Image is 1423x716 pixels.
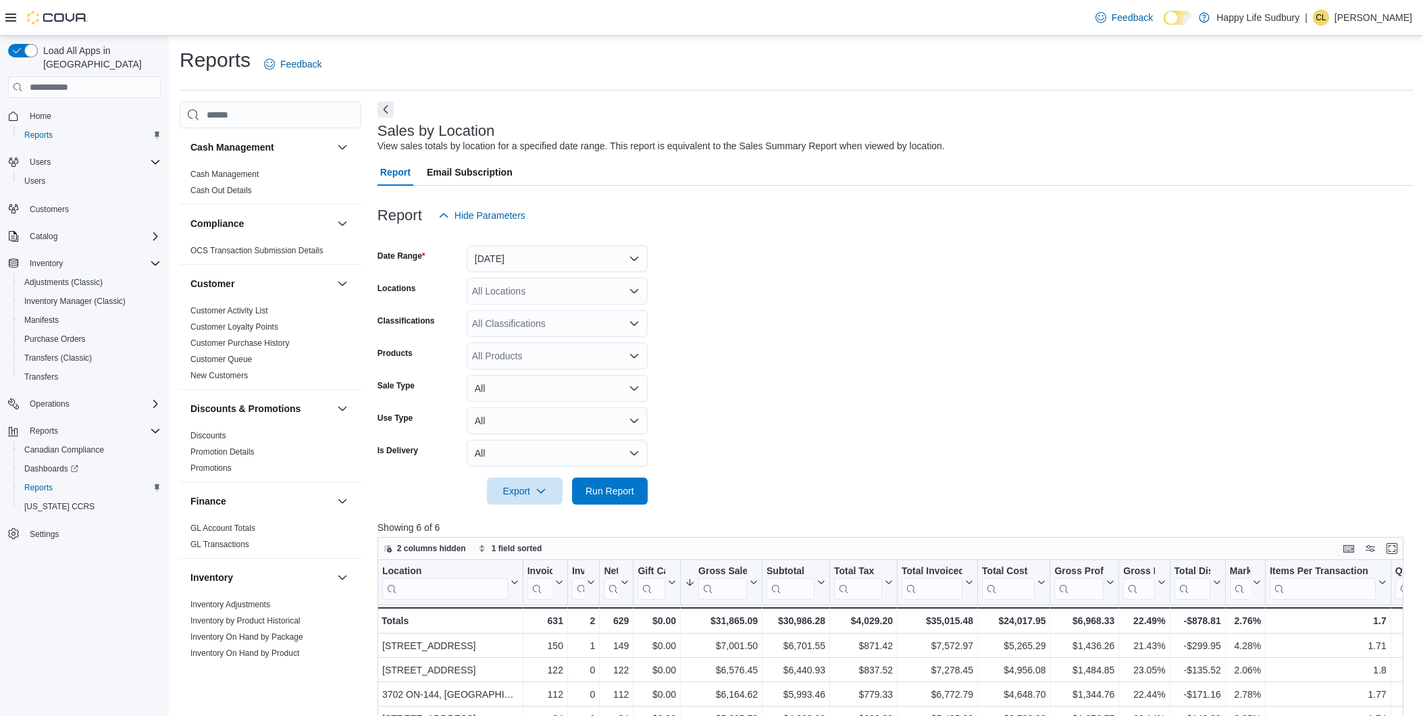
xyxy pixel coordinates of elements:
[1270,686,1387,702] div: 1.77
[19,350,97,366] a: Transfers (Classic)
[24,255,68,272] button: Inventory
[1305,9,1308,26] p: |
[24,444,104,455] span: Canadian Compliance
[427,159,513,186] span: Email Subscription
[24,201,74,218] a: Customers
[1230,613,1261,629] div: 2.76%
[572,565,584,578] div: Invoices Ref
[190,245,324,256] span: OCS Transaction Submission Details
[1230,565,1250,578] div: Markdown Percent
[492,543,542,554] span: 1 field sorted
[572,686,595,702] div: 0
[24,130,53,140] span: Reports
[24,372,58,382] span: Transfers
[19,274,161,290] span: Adjustments (Classic)
[685,686,758,702] div: $6,164.62
[1174,613,1220,629] div: -$878.81
[902,613,973,629] div: $35,015.48
[30,399,70,409] span: Operations
[190,277,332,290] button: Customer
[19,480,58,496] a: Reports
[638,638,676,654] div: $0.00
[1270,638,1387,654] div: 1.71
[190,494,226,508] h3: Finance
[638,565,665,600] div: Gift Card Sales
[190,540,249,549] a: GL Transactions
[473,540,548,557] button: 1 field sorted
[19,331,91,347] a: Purchase Orders
[24,353,92,363] span: Transfers (Classic)
[1054,662,1114,678] div: $1,484.85
[24,315,59,326] span: Manifests
[14,172,166,190] button: Users
[19,331,161,347] span: Purchase Orders
[190,246,324,255] a: OCS Transaction Submission Details
[1174,565,1220,600] button: Total Discount
[24,255,161,272] span: Inventory
[190,371,248,380] a: New Customers
[604,613,629,629] div: 629
[190,523,255,533] a: GL Account Totals
[1123,565,1165,600] button: Gross Margin
[3,421,166,440] button: Reports
[180,520,361,558] div: Finance
[24,200,161,217] span: Customers
[1123,686,1165,702] div: 22.44%
[1230,565,1250,600] div: Markdown Percent
[527,613,563,629] div: 631
[190,447,255,457] a: Promotion Details
[572,478,648,505] button: Run Report
[638,613,676,629] div: $0.00
[14,459,166,478] a: Dashboards
[1054,565,1114,600] button: Gross Profit
[982,565,1045,600] button: Total Cost
[24,334,86,344] span: Purchase Orders
[1123,565,1154,600] div: Gross Margin
[527,565,552,578] div: Invoices Sold
[982,565,1035,600] div: Total Cost
[527,565,552,600] div: Invoices Sold
[24,482,53,493] span: Reports
[19,173,161,189] span: Users
[19,293,161,309] span: Inventory Manager (Classic)
[30,529,59,540] span: Settings
[19,369,63,385] a: Transfers
[24,526,161,542] span: Settings
[1230,662,1261,678] div: 2.06%
[982,662,1045,678] div: $4,956.08
[180,303,361,389] div: Customer
[14,440,166,459] button: Canadian Compliance
[685,638,758,654] div: $7,001.50
[24,154,56,170] button: Users
[30,111,51,122] span: Home
[382,565,508,578] div: Location
[604,638,629,654] div: 149
[24,154,161,170] span: Users
[30,426,58,436] span: Reports
[3,153,166,172] button: Users
[24,228,63,245] button: Catalog
[30,231,57,242] span: Catalog
[190,431,226,440] a: Discounts
[1270,565,1387,600] button: Items Per Transaction
[3,199,166,218] button: Customers
[586,484,634,498] span: Run Report
[19,312,64,328] a: Manifests
[834,565,882,600] div: Total Tax
[1054,565,1104,600] div: Gross Profit
[982,638,1045,654] div: $5,265.29
[19,274,108,290] a: Adjustments (Classic)
[527,565,563,600] button: Invoices Sold
[527,638,563,654] div: 150
[378,445,418,456] label: Is Delivery
[378,123,495,139] h3: Sales by Location
[190,306,268,315] a: Customer Activity List
[190,571,233,584] h3: Inventory
[982,565,1035,578] div: Total Cost
[30,258,63,269] span: Inventory
[1362,540,1378,557] button: Display options
[14,273,166,292] button: Adjustments (Classic)
[24,107,161,124] span: Home
[902,662,973,678] div: $7,278.45
[572,662,595,678] div: 0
